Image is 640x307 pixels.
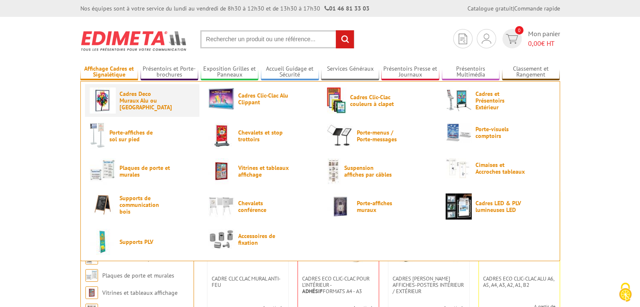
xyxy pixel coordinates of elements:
img: Cadres et Présentoirs Extérieur [446,87,472,114]
a: Supports PLV [90,229,195,255]
a: Vitrines et tableaux affichage [208,158,313,184]
img: Porte-visuels comptoirs [446,123,472,142]
a: Cadres [PERSON_NAME] affiches-posters intérieur / extérieur [388,275,469,294]
button: Cookies (fenêtre modale) [611,278,640,307]
span: Suspension affiches par câbles [344,164,395,178]
span: Mon panier [528,29,560,48]
span: Cadres Deco Muraux Alu ou [GEOGRAPHIC_DATA] [120,90,170,111]
a: Suspension affiches par câbles [327,158,432,184]
span: € HT [528,39,560,48]
span: 0,00 [528,39,541,48]
a: Cadres LED & PLV lumineuses LED [446,193,551,220]
img: devis rapide [482,34,491,44]
span: Cadres Eco Clic-Clac alu A6, A5, A4, A3, A2, A1, B2 [483,275,555,288]
span: Cadre CLIC CLAC Mural ANTI-FEU [212,275,284,288]
div: | [467,4,560,13]
a: Cadres et Présentoirs Extérieur [446,87,551,114]
a: Supports de communication bois [90,193,195,216]
a: Exposition Grilles et Panneaux [201,65,259,79]
input: Rechercher un produit ou une référence... [200,30,354,48]
span: Chevalets et stop trottoirs [238,129,289,143]
strong: 01 46 81 33 03 [324,5,369,12]
img: Cadres Clic-Clac couleurs à clapet [327,87,346,114]
img: Plaques de porte et murales [90,158,116,184]
span: 0 [515,26,523,34]
img: Cadres Clic-Clac Alu Clippant [208,87,234,110]
a: Plaques de porte et murales [102,272,174,279]
img: Plaques de porte et murales [85,269,98,282]
span: Supports de communication bois [120,195,170,215]
a: devis rapide 0 Mon panier 0,00€ HT [500,29,560,48]
a: Cadres Eco Clic-Clac alu A6, A5, A4, A3, A2, A1, B2 [479,275,560,288]
span: Porte-menus / Porte-messages [357,129,407,143]
img: Porte-affiches de sol sur pied [90,123,106,149]
a: Cadres Eco Clic-Clac pour l'intérieur -Adhésifformats A4 - A3 [298,275,379,294]
a: Cadres Clic-Clac couleurs à clapet [327,87,432,114]
span: Porte-affiches muraux [357,200,407,213]
img: Cadres Deco Muraux Alu ou Bois [90,87,116,114]
img: Accessoires de fixation [208,229,234,249]
a: Plaques de porte et murales [90,158,195,184]
span: Cadres et Présentoirs Extérieur [475,90,526,111]
img: Supports PLV [90,229,116,255]
span: Plaques de porte et murales [120,164,170,178]
span: Cadres Eco Clic-Clac pour l'intérieur - formats A4 - A3 [302,275,374,294]
img: Cadres LED & PLV lumineuses LED [446,193,472,220]
img: Vitrines et tableaux affichage [208,158,234,184]
a: Porte-menus / Porte-messages [327,123,432,149]
span: Cadres LED & PLV lumineuses LED [475,200,526,213]
div: Nos équipes sont à votre service du lundi au vendredi de 8h30 à 12h30 et de 13h30 à 17h30 [80,4,369,13]
a: Cadre CLIC CLAC Mural ANTI-FEU [207,275,288,288]
a: Affichage Cadres et Signalétique [80,65,138,79]
img: devis rapide [506,34,518,44]
span: Porte-affiches de sol sur pied [109,129,160,143]
span: Cadres Clic-Clac Alu Clippant [238,92,289,106]
span: Cadres Clic-Clac couleurs à clapet [350,94,401,107]
a: Chevalets conférence [208,193,313,220]
img: Supports de communication bois [90,193,116,216]
img: Chevalets et stop trottoirs [208,123,234,149]
img: devis rapide [459,34,467,44]
img: Vitrines et tableaux affichage [85,286,98,299]
a: Présentoirs Presse et Journaux [381,65,439,79]
a: Présentoirs et Porte-brochures [141,65,199,79]
a: Accessoires de fixation [208,229,313,249]
span: Chevalets conférence [238,200,289,213]
span: Porte-visuels comptoirs [475,126,526,139]
span: Vitrines et tableaux affichage [238,164,289,178]
a: Commande rapide [514,5,560,12]
a: Chevalets et stop trottoirs [208,123,313,149]
img: Edimeta [80,25,188,56]
a: Cadres Clic-Clac Alu Clippant [208,87,313,110]
a: Présentoirs Multimédia [442,65,500,79]
a: Accueil Guidage et Sécurité [261,65,319,79]
span: Cadres [PERSON_NAME] affiches-posters intérieur / extérieur [393,275,465,294]
img: Porte-affiches muraux [327,193,353,220]
span: Accessoires de fixation [238,233,289,246]
a: Classement et Rangement [502,65,560,79]
a: Services Généraux [321,65,379,79]
img: Cimaises et Accroches tableaux [446,158,472,178]
a: Cimaises et Accroches tableaux [446,158,551,178]
strong: Adhésif [302,288,323,295]
a: Vitrines et tableaux affichage [102,289,178,296]
a: Porte-visuels comptoirs [446,123,551,142]
img: Chevalets conférence [208,193,234,220]
a: Porte-affiches de sol sur pied [90,123,195,149]
a: Catalogue gratuit [467,5,513,12]
img: Suspension affiches par câbles [327,158,340,184]
input: rechercher [336,30,354,48]
a: Porte-affiches muraux [327,193,432,220]
span: Cimaises et Accroches tableaux [475,161,526,175]
img: Cookies (fenêtre modale) [615,282,636,303]
span: Supports PLV [120,238,170,245]
img: Porte-menus / Porte-messages [327,123,353,149]
a: Cadres Deco Muraux Alu ou [GEOGRAPHIC_DATA] [90,87,195,114]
